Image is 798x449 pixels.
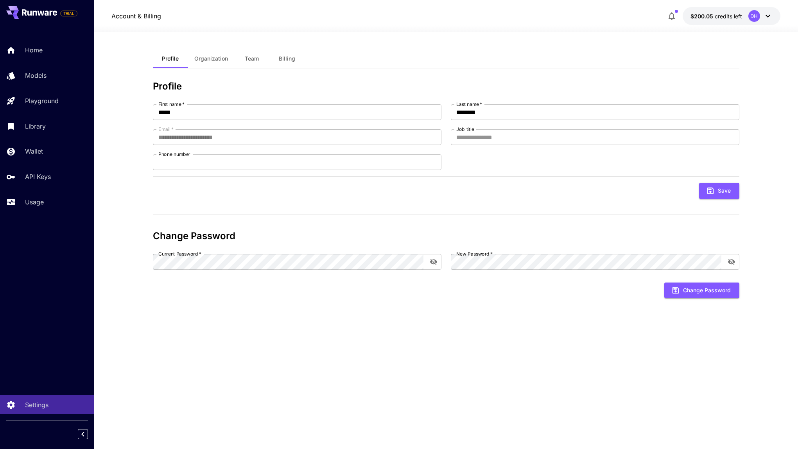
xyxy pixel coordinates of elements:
div: Collapse sidebar [84,427,94,441]
p: API Keys [25,172,51,181]
a: Account & Billing [111,11,161,21]
span: credits left [715,13,742,20]
span: Organization [194,55,228,62]
label: Last name [456,101,482,107]
h3: Change Password [153,231,739,241]
p: Home [25,45,43,55]
nav: breadcrumb [111,11,161,21]
span: TRIAL [61,11,77,16]
button: $200.05DH [683,7,780,25]
button: Collapse sidebar [78,429,88,439]
span: Add your payment card to enable full platform functionality. [60,9,77,18]
p: Models [25,71,47,80]
h3: Profile [153,81,739,92]
label: First name [158,101,185,107]
p: Playground [25,96,59,106]
span: Team [245,55,259,62]
div: DH [748,10,760,22]
label: Email [158,126,174,132]
button: toggle password visibility [427,255,441,269]
div: $200.05 [690,12,742,20]
p: Library [25,122,46,131]
p: Settings [25,400,48,410]
button: toggle password visibility [724,255,739,269]
label: Phone number [158,151,190,157]
span: $200.05 [690,13,715,20]
span: Billing [279,55,295,62]
label: Current Password [158,250,201,257]
p: Wallet [25,147,43,156]
label: New Password [456,250,493,257]
button: Change Password [664,283,739,299]
p: Usage [25,197,44,207]
label: Job title [456,126,474,132]
span: Profile [162,55,179,62]
button: Save [699,183,739,199]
